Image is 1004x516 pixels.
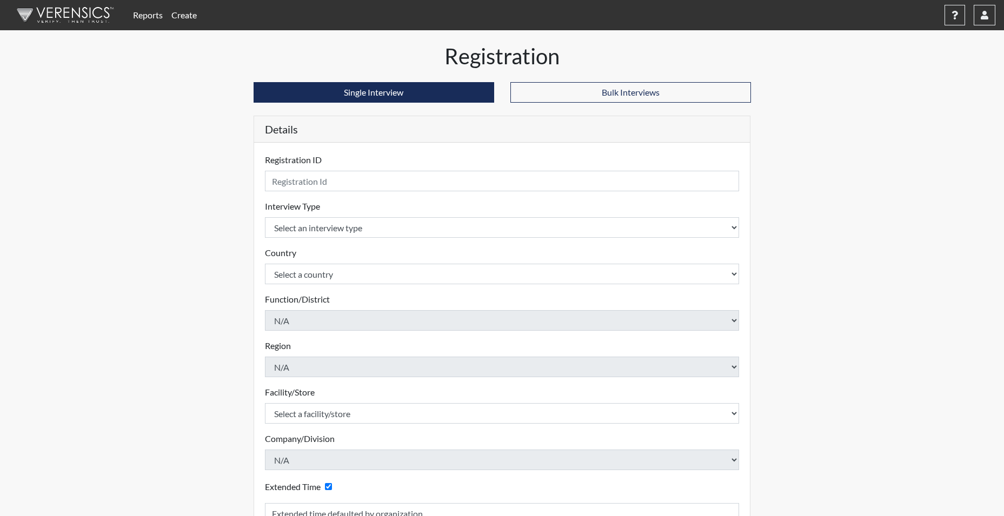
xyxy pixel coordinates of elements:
[254,116,750,143] h5: Details
[129,4,167,26] a: Reports
[265,480,321,493] label: Extended Time
[265,386,315,399] label: Facility/Store
[265,293,330,306] label: Function/District
[254,43,751,69] h1: Registration
[167,4,201,26] a: Create
[265,171,740,191] input: Insert a Registration ID, which needs to be a unique alphanumeric value for each interviewee
[265,339,291,352] label: Region
[265,479,336,494] div: Checking this box will provide the interviewee with an accomodation of extra time to answer each ...
[265,432,335,445] label: Company/Division
[265,246,296,259] label: Country
[254,82,494,103] button: Single Interview
[265,200,320,213] label: Interview Type
[265,153,322,166] label: Registration ID
[510,82,751,103] button: Bulk Interviews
